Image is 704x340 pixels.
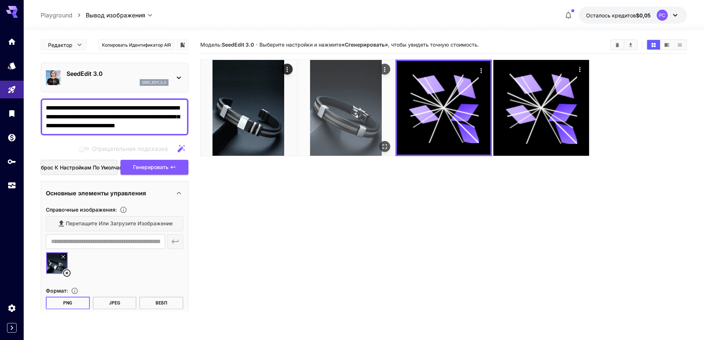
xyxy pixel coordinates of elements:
[7,181,16,190] div: Использование
[379,64,390,75] div: Actions
[41,160,118,175] button: Сброс к настройкам по умолчанию
[7,157,16,166] div: API-ключи
[102,42,171,48] font: Копировать идентификатор AIR
[7,109,16,118] div: Библиотека
[200,41,222,48] font: Модель:
[673,40,686,50] button: Показывать изображения в виде списка
[98,39,175,50] button: Копировать идентификатор AIR
[115,206,117,213] font: :
[41,11,72,20] a: Playground
[7,323,17,333] button: Expand sidebar
[68,287,81,294] button: Выберите формат файла для выходного изображения.
[476,65,487,76] div: Действия
[388,41,479,48] font: , чтобы увидеть точную стоимость.
[646,39,687,50] div: Показывать изображения в виде сеткиПоказывать изображения в режиме видеоПоказывать изображения в ...
[586,12,636,18] font: Осталось кредитов
[117,206,130,213] button: Загрузите исходное изображение, чтобы получить представление о результате. Это необходимо для пре...
[201,60,296,156] img: 34xT7d2cB8AT0s2tWrKx58JO2NCxe4zWWVyaePVN31aRt+8PKTC878iT+7+PspdvwPMGD6IcGmUfIAAAAASUVORK5CYII=
[660,40,673,50] button: Показывать изображения в режиме видео
[659,12,666,18] font: РС
[7,37,16,46] div: Дом
[67,70,103,77] font: SeedEdit 3.0
[41,11,86,20] nav: хлебные крошки
[7,84,16,93] div: Детская площадка
[46,287,67,294] font: Формат
[139,297,183,309] button: ВЕБП
[46,189,146,197] font: Основные элементы управления
[86,11,145,19] font: Вывод изображения
[46,184,183,202] div: Основные элементы управления
[341,41,388,48] font: «Сгенерировать»
[586,11,651,19] div: 0,05 доллара
[222,41,254,48] font: SeedEdit 3.0
[46,297,90,309] button: PNG
[67,287,68,294] font: :
[133,164,169,170] font: Генерировать
[109,300,120,306] font: JPEG
[46,206,115,213] font: Справочные изображения
[579,7,687,24] button: 0,05 доллараРС
[156,300,167,306] font: ВЕБП
[77,144,174,154] span: Отрицательные подсказки несовместимы с выбранной моделью.
[624,40,637,50] button: Скачать все
[574,64,585,75] div: Действия
[46,66,183,89] div: SeedEdit 3.0seed_edit_3_0
[93,297,137,309] button: JPEG
[256,41,258,48] font: ·
[379,141,390,152] div: Open in fullscreen
[92,145,168,152] font: Отрицательная подсказка
[636,12,651,18] font: $0,05
[37,164,130,171] font: Сброс к настройкам по умолчанию
[611,40,624,50] button: Чистые изображения
[282,64,293,75] div: Actions
[7,303,16,313] div: Настройки
[647,40,660,50] button: Показывать изображения в виде сетки
[63,300,72,306] font: PNG
[179,40,186,49] button: Добавить в библиотеку
[259,41,341,48] font: Выберите настройки и нажмите
[610,39,638,50] div: Чистые изображенияСкачать все
[120,160,188,175] button: Генерировать
[142,80,166,84] font: seed_edit_3_0
[48,42,72,48] font: Редактор
[7,61,16,70] div: Модели
[298,60,394,156] img: dSTfcpDkyywAAAABJRU5ErkJggg==
[7,133,16,142] div: Кошелек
